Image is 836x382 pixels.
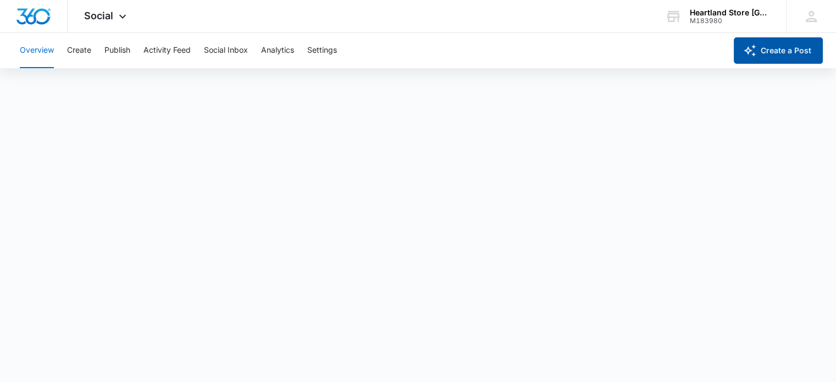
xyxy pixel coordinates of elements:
button: Publish [104,33,130,68]
button: Create a Post [734,37,823,64]
button: Analytics [261,33,294,68]
button: Create [67,33,91,68]
div: account id [690,17,770,25]
span: Social [84,10,113,21]
button: Activity Feed [143,33,191,68]
button: Settings [307,33,337,68]
button: Social Inbox [204,33,248,68]
button: Overview [20,33,54,68]
div: account name [690,8,770,17]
